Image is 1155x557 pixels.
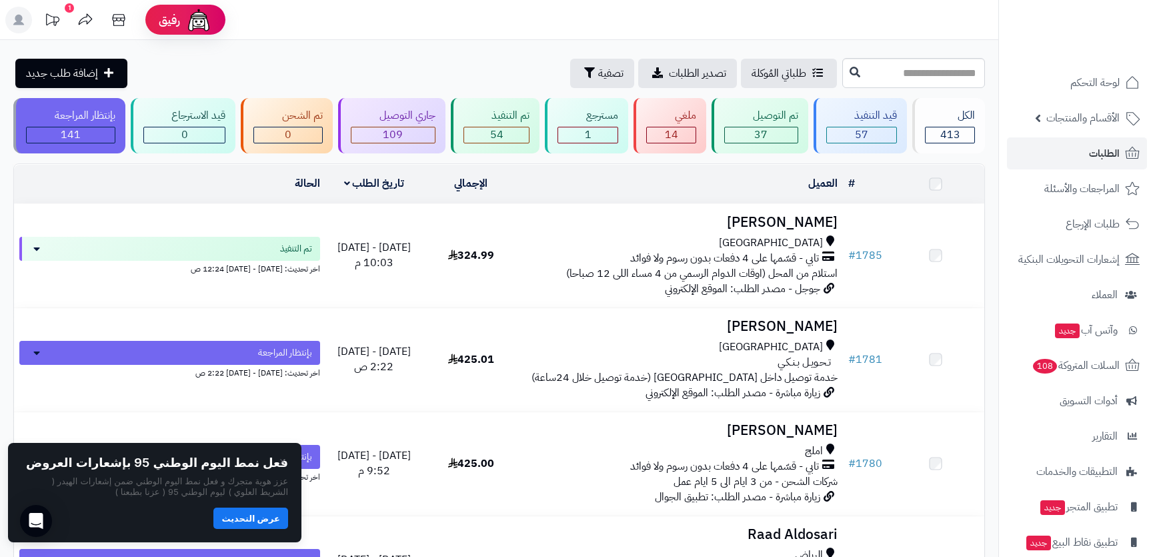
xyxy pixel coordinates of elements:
div: تم التوصيل [724,108,798,123]
a: تحديثات المنصة [35,7,69,37]
span: تـحـويـل بـنـكـي [778,355,831,370]
div: 54 [464,127,529,143]
span: [GEOGRAPHIC_DATA] [719,235,823,251]
span: 108 [1033,359,1057,374]
div: 14 [647,127,696,143]
span: تابي - قسّمها على 4 دفعات بدون رسوم ولا فوائد [630,459,819,474]
div: 1 [558,127,618,143]
span: طلباتي المُوكلة [752,65,806,81]
a: الحالة [295,175,320,191]
span: # [848,352,856,368]
a: #1780 [848,456,882,472]
span: 324.99 [448,247,494,263]
div: جاري التوصيل [351,108,435,123]
div: اخر تحديث: [DATE] - [DATE] 2:22 ص [19,365,320,379]
a: تطبيق المتجرجديد [1007,491,1147,523]
div: قيد الاسترجاع [143,108,226,123]
div: 109 [351,127,435,143]
a: تم التوصيل 37 [709,98,811,153]
span: [DATE] - [DATE] 9:52 م [337,448,411,479]
a: تم التنفيذ 54 [448,98,543,153]
span: وآتس آب [1054,321,1118,340]
span: 37 [754,127,768,143]
a: #1785 [848,247,882,263]
span: 413 [940,127,960,143]
span: رفيق [159,12,180,28]
a: تصدير الطلبات [638,59,737,88]
div: Open Intercom Messenger [20,505,52,537]
span: الأقسام والمنتجات [1046,109,1120,127]
span: الطلبات [1089,144,1120,163]
span: التقارير [1092,427,1118,446]
a: الإجمالي [454,175,487,191]
span: 425.00 [448,456,494,472]
span: تم التنفيذ [280,242,312,255]
span: 14 [665,127,678,143]
span: شركات الشحن - من 3 ايام الى 5 ايام عمل [674,474,838,490]
span: التطبيقات والخدمات [1036,462,1118,481]
a: أدوات التسويق [1007,385,1147,417]
span: املج [805,444,823,459]
div: 57 [827,127,897,143]
span: 141 [61,127,81,143]
h2: فعل نمط اليوم الوطني 95 بإشعارات العروض [26,456,288,470]
a: السلات المتروكة108 [1007,350,1147,382]
div: 37 [725,127,798,143]
button: عرض التحديث [213,508,288,529]
a: طلباتي المُوكلة [741,59,837,88]
span: جوجل - مصدر الطلب: الموقع الإلكتروني [665,281,820,297]
span: أدوات التسويق [1060,392,1118,410]
span: إشعارات التحويلات البنكية [1018,250,1120,269]
a: جاري التوصيل 109 [335,98,448,153]
h3: [PERSON_NAME] [525,215,838,230]
img: ai-face.png [185,7,212,33]
div: 0 [254,127,322,143]
h3: Raad Aldosari [525,527,838,542]
div: 1 [65,3,74,13]
span: 109 [383,127,403,143]
span: السلات المتروكة [1032,356,1120,375]
a: #1781 [848,352,882,368]
a: التقارير [1007,420,1147,452]
a: لوحة التحكم [1007,67,1147,99]
div: 141 [27,127,115,143]
button: تصفية [570,59,634,88]
span: استلام من المحل (اوقات الدوام الرسمي من 4 مساء اللى 12 صباحا) [566,265,838,282]
a: قيد الاسترجاع 0 [128,98,239,153]
a: ملغي 14 [631,98,709,153]
div: تم التنفيذ [463,108,530,123]
span: 0 [181,127,188,143]
div: اخر تحديث: [DATE] - [DATE] 12:24 ص [19,261,320,275]
a: إضافة طلب جديد [15,59,127,88]
a: وآتس آبجديد [1007,314,1147,346]
a: قيد التنفيذ 57 [811,98,910,153]
div: قيد التنفيذ [826,108,898,123]
span: [GEOGRAPHIC_DATA] [719,340,823,355]
div: مسترجع [557,108,618,123]
span: لوحة التحكم [1070,73,1120,92]
span: جديد [1040,500,1065,515]
a: مسترجع 1 [542,98,631,153]
span: بإنتظار المراجعة [258,346,312,360]
a: طلبات الإرجاع [1007,208,1147,240]
span: 1 [585,127,592,143]
h3: [PERSON_NAME] [525,423,838,438]
div: تم الشحن [253,108,323,123]
a: بإنتظار المراجعة 141 [11,98,128,153]
span: 54 [490,127,503,143]
span: إضافة طلب جديد [26,65,98,81]
a: تم الشحن 0 [238,98,335,153]
a: تاريخ الطلب [344,175,405,191]
div: 0 [144,127,225,143]
a: # [848,175,855,191]
span: 0 [285,127,291,143]
span: [DATE] - [DATE] 2:22 ص [337,344,411,375]
a: المراجعات والأسئلة [1007,173,1147,205]
a: العميل [808,175,838,191]
div: الكل [925,108,975,123]
p: عزز هوية متجرك و فعل نمط اليوم الوطني ضمن إشعارات الهيدر ( الشريط العلوي ) ليوم الوطني 95 ( عزنا ... [21,476,288,498]
span: جديد [1026,536,1051,550]
div: ملغي [646,108,696,123]
a: الكل413 [910,98,988,153]
a: التطبيقات والخدمات [1007,456,1147,488]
